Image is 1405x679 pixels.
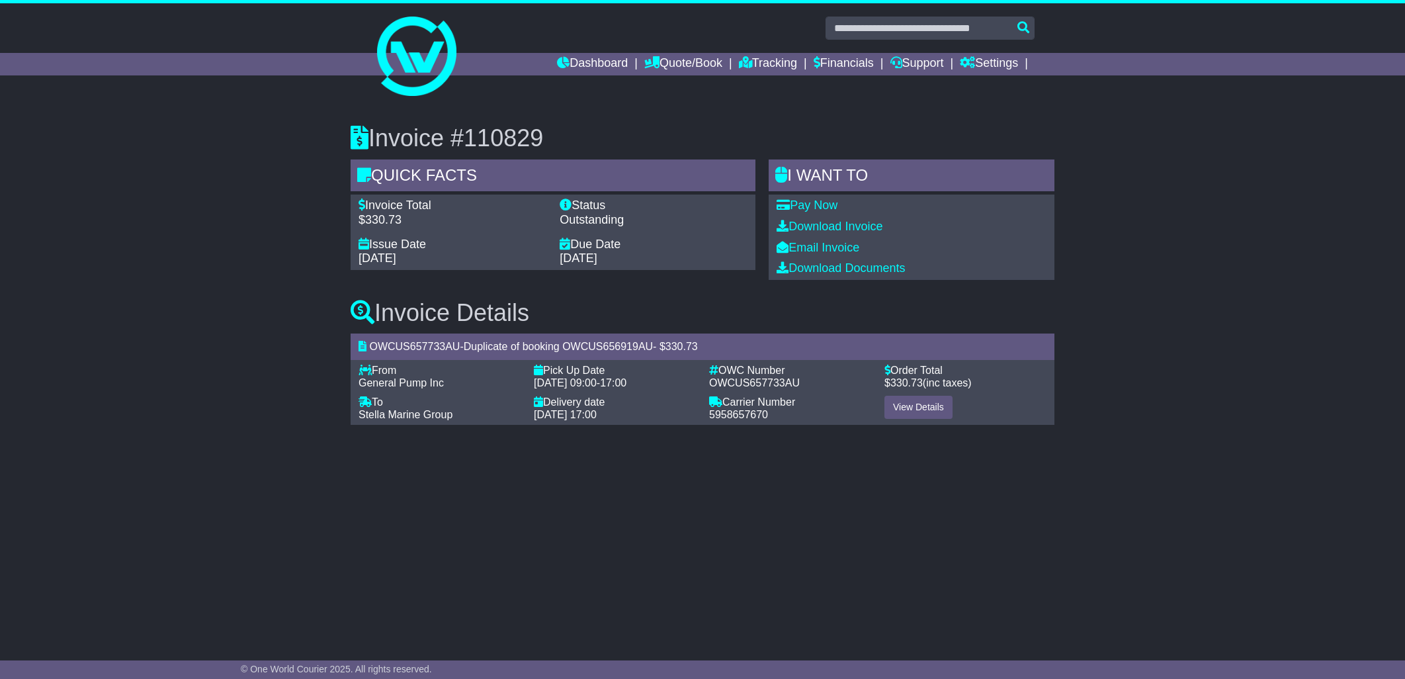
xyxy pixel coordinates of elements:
[665,341,698,352] span: 330.73
[359,364,521,377] div: From
[560,199,747,213] div: Status
[359,251,546,266] div: [DATE]
[351,334,1054,359] div: - - $
[351,159,755,195] div: Quick Facts
[359,238,546,252] div: Issue Date
[351,300,1054,326] h3: Invoice Details
[777,261,905,275] a: Download Documents
[534,409,597,420] span: [DATE] 17:00
[769,159,1054,195] div: I WANT to
[359,199,546,213] div: Invoice Total
[644,53,722,75] a: Quote/Book
[709,396,871,408] div: Carrier Number
[884,377,1046,389] div: $ (inc taxes)
[560,251,747,266] div: [DATE]
[600,377,626,388] span: 17:00
[359,396,521,408] div: To
[534,377,696,389] div: -
[777,220,882,233] a: Download Invoice
[884,364,1046,377] div: Order Total
[534,377,597,388] span: [DATE] 09:00
[534,396,696,408] div: Delivery date
[359,377,444,388] span: General Pump Inc
[560,238,747,252] div: Due Date
[709,377,800,388] span: OWCUS657733AU
[369,341,460,352] span: OWCUS657733AU
[709,409,768,420] span: 5958657670
[709,364,871,377] div: OWC Number
[890,377,923,388] span: 330.73
[890,53,944,75] a: Support
[359,409,452,420] span: Stella Marine Group
[351,125,1054,152] h3: Invoice #110829
[884,396,953,419] a: View Details
[464,341,653,352] span: Duplicate of booking OWCUS656919AU
[557,53,628,75] a: Dashboard
[560,213,747,228] div: Outstanding
[777,199,837,212] a: Pay Now
[241,664,432,674] span: © One World Courier 2025. All rights reserved.
[814,53,874,75] a: Financials
[534,364,696,377] div: Pick Up Date
[960,53,1018,75] a: Settings
[739,53,797,75] a: Tracking
[359,213,546,228] div: $330.73
[777,241,859,254] a: Email Invoice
